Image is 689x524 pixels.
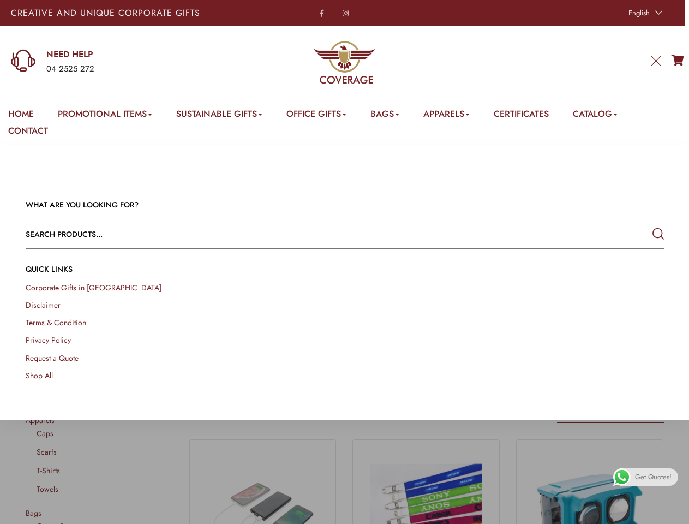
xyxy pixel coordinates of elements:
a: Apparels [423,108,470,124]
a: Catalog [573,108,618,124]
p: Creative and Unique Corporate Gifts [11,9,270,17]
h4: QUICK LINKs [26,264,664,275]
a: NEED HELP [46,49,224,61]
a: Contact [8,124,48,141]
a: Bags [370,108,399,124]
h3: WHAT ARE YOU LOOKING FOR? [26,200,664,211]
a: Request a Quote [26,352,79,363]
a: Corporate Gifts in [GEOGRAPHIC_DATA] [26,282,161,293]
a: Promotional Items [58,108,152,124]
input: Search products... [26,221,536,247]
a: Home [8,108,34,124]
a: English [623,5,665,21]
div: 04 2525 272 [46,62,224,76]
span: Get Quotes! [635,468,672,486]
a: Shop All [26,370,53,380]
a: Disclaimer [26,300,61,311]
span: English [628,8,650,18]
a: Office Gifts [286,108,346,124]
a: Privacy Policy [26,335,71,346]
a: Certificates [494,108,549,124]
a: Terms & Condition [26,317,86,328]
a: Sustainable Gifts [176,108,262,124]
